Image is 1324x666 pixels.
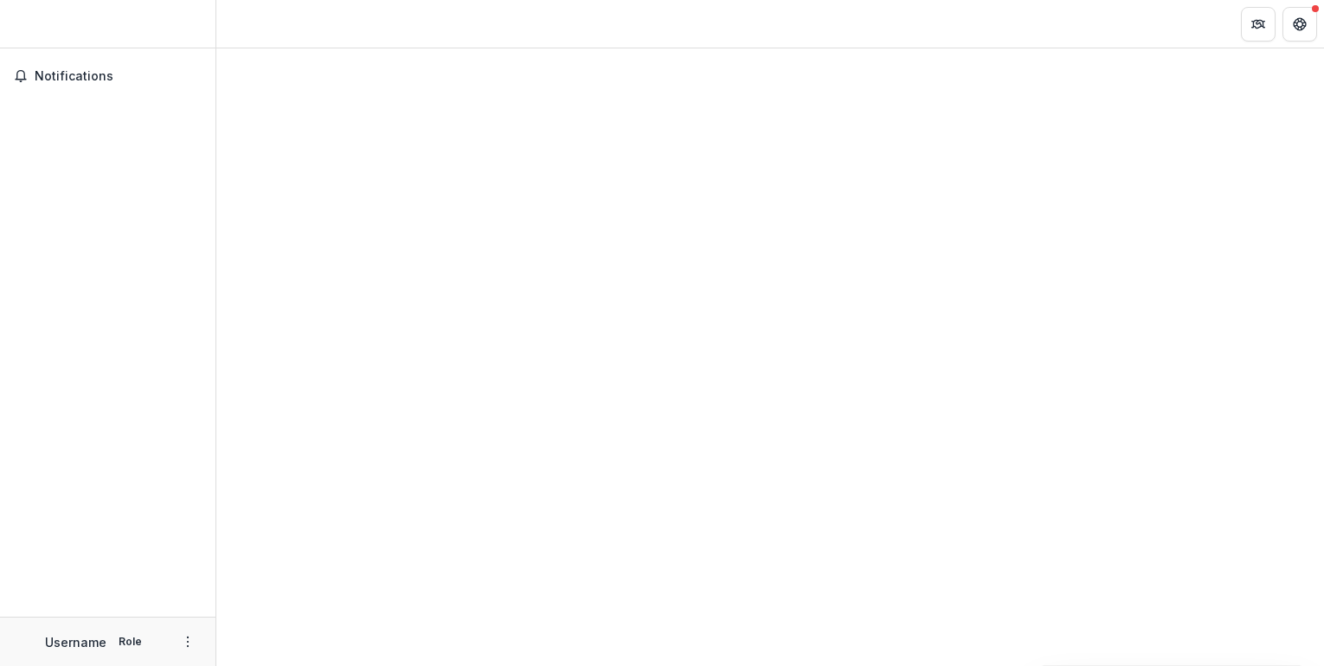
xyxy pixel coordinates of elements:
[45,633,106,651] p: Username
[113,634,147,650] p: Role
[7,62,209,90] button: Notifications
[177,631,198,652] button: More
[1282,7,1317,42] button: Get Help
[35,69,202,84] span: Notifications
[1241,7,1276,42] button: Partners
